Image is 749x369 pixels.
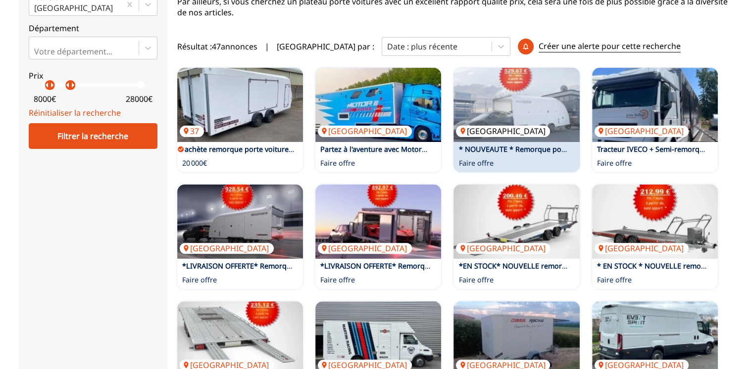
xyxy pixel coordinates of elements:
span: | [265,41,269,52]
a: *EN STOCK* NOUVELLE remorque porte voiture BRIAN JAMES A TRANSPORTER 5mx2,10m neuve[GEOGRAPHIC_DATA] [453,184,579,259]
p: Faire offre [320,158,355,168]
img: *EN STOCK* NOUVELLE remorque porte voiture BRIAN JAMES A TRANSPORTER 5mx2,10m neuve [453,184,579,259]
img: Partez à l'aventure avec Motorhome-location [315,68,441,142]
p: Département [29,23,157,34]
img: * NOUVEAUTE * Remorque porte voiture fermée BRIAN JAMES Race Sport 2025 [453,68,579,142]
p: [GEOGRAPHIC_DATA] [595,126,689,137]
p: 37 [180,126,204,137]
p: 8000 € [34,93,56,104]
img: *LIVRAISON OFFERTE* Remorque porte voiture fermée BRIAN JAMES RT7 6m x 2.30m NEUVE [177,184,303,259]
a: Partez à l'aventure avec Motorhome-location [320,144,471,154]
a: Réinitialiser la recherche [29,107,121,118]
img: Tracteur IVECO + Semi-remorque CHEREAU entièrement aménagés pour la compétition automobile [592,68,718,142]
input: Votre département... [34,47,36,56]
p: [GEOGRAPHIC_DATA] [595,243,689,254]
p: Faire offre [320,275,355,285]
p: arrow_left [62,79,74,91]
img: *LIVRAISON OFFERTE* Remorque porte voiture fermée BRIAN JAMES RT6 6m x 2.29m NEUVE [315,184,441,259]
a: * EN STOCK * NOUVELLE remorque porte voiture BRIAN JAMES A TRANSPORTER 5,50mx2,10m neuve[GEOGRAPH... [592,184,718,259]
p: 28000 € [126,93,152,104]
p: Faire offre [458,275,493,285]
p: [GEOGRAPHIC_DATA] par : [277,41,374,52]
span: Résultat : 47 annonces [177,41,257,52]
p: Faire offre [458,158,493,168]
p: arrow_right [46,79,58,91]
p: Faire offre [597,275,632,285]
p: [GEOGRAPHIC_DATA] [180,243,274,254]
p: [GEOGRAPHIC_DATA] [456,243,550,254]
a: Tracteur IVECO + Semi-remorque CHEREAU entièrement aménagés pour la compétition automobile[GEOGRA... [592,68,718,142]
a: *LIVRAISON OFFERTE* Remorque porte voiture fermée [PERSON_NAME] RT7 6m x 2.30m NEUVE [182,261,505,271]
p: arrow_right [67,79,79,91]
a: * NOUVEAUTE * Remorque porte voiture fermée [PERSON_NAME] Race Sport 2025 [458,144,736,154]
a: achète remorque porte voiture brian james style race sport 5.50 intérieur 37 [177,68,303,142]
img: achète remorque porte voiture brian james style race sport 5.50 intérieur [177,68,303,142]
div: Filtrer la recherche [29,123,157,149]
a: * NOUVEAUTE * Remorque porte voiture fermée BRIAN JAMES Race Sport 2025[GEOGRAPHIC_DATA] [453,68,579,142]
a: *LIVRAISON OFFERTE* Remorque porte voiture fermée BRIAN JAMES RT6 6m x 2.29m NEUVE[GEOGRAPHIC_DATA] [315,184,441,259]
p: [GEOGRAPHIC_DATA] [318,243,412,254]
a: *LIVRAISON OFFERTE* Remorque porte voiture fermée BRIAN JAMES RT7 6m x 2.30m NEUVE[GEOGRAPHIC_DATA] [177,184,303,259]
p: Faire offre [182,275,217,285]
p: [GEOGRAPHIC_DATA] [318,126,412,137]
a: Partez à l'aventure avec Motorhome-location[GEOGRAPHIC_DATA] [315,68,441,142]
p: arrow_left [41,79,53,91]
p: [GEOGRAPHIC_DATA] [456,126,550,137]
p: 20 000€ [182,158,207,168]
a: achète remorque porte voiture [PERSON_NAME] style race sport 5.50 intérieur [185,144,447,154]
p: Faire offre [597,158,632,168]
p: Prix [29,70,157,81]
a: *LIVRAISON OFFERTE* Remorque porte voiture fermée [PERSON_NAME] RT6 6m x 2.29m NEUVE [320,261,643,271]
p: Créer une alerte pour cette recherche [539,41,681,52]
img: * EN STOCK * NOUVELLE remorque porte voiture BRIAN JAMES A TRANSPORTER 5,50mx2,10m neuve [592,184,718,259]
